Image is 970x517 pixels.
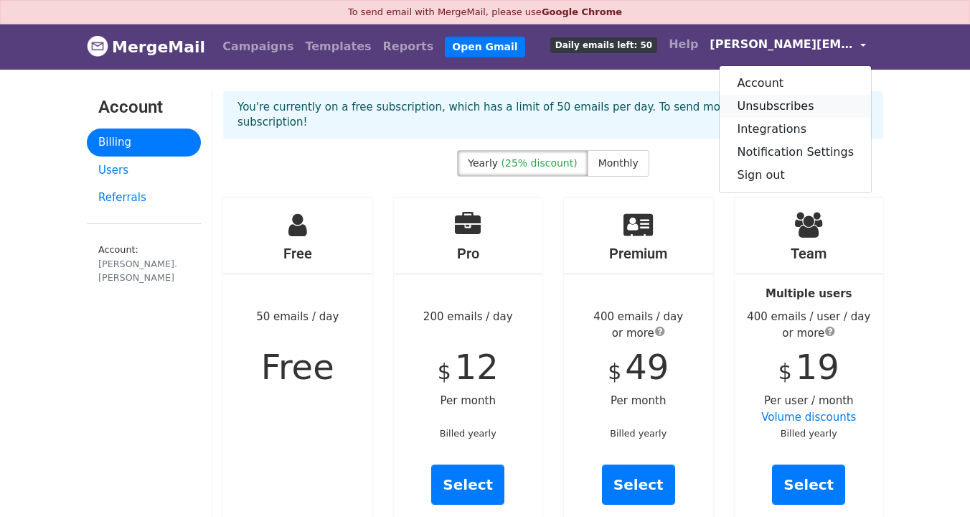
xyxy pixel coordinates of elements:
small: Billed yearly [781,428,837,439]
span: 49 [625,347,669,387]
a: Integrations [720,118,871,141]
a: Help [663,30,704,59]
span: Daily emails left: 50 [550,37,657,53]
a: Campaigns [217,32,299,61]
span: $ [438,359,451,384]
a: Billing [87,129,201,157]
span: Free [261,347,334,387]
a: Volume discounts [761,411,856,424]
strong: Multiple users [766,287,852,300]
span: (25% discount) [502,157,578,169]
h4: Pro [394,245,543,262]
a: Select [772,465,845,505]
a: MergeMail [87,32,205,62]
a: Users [87,157,201,185]
small: Account: [98,244,189,285]
a: Sign out [720,164,871,187]
a: Templates [299,32,377,61]
small: Billed yearly [610,428,667,439]
a: Google Chrome [542,6,622,17]
div: [PERSON_NAME].[PERSON_NAME] [98,257,189,284]
a: Notification Settings [720,141,871,164]
a: Account [720,72,871,95]
span: 19 [796,347,839,387]
a: Select [602,465,675,505]
h4: Free [223,245,372,262]
a: Referrals [87,184,201,212]
a: Daily emails left: 50 [545,30,663,59]
span: Monthly [598,157,639,169]
h3: Account [98,97,189,118]
a: Unsubscribes [720,95,871,118]
iframe: Chat Widget [898,448,970,517]
h4: Team [735,245,884,262]
span: 12 [455,347,499,387]
a: [PERSON_NAME][EMAIL_ADDRESS][PERSON_NAME][DOMAIN_NAME] [704,30,872,64]
img: MergeMail logo [87,35,108,57]
p: You're currently on a free subscription, which has a limit of 50 emails per day. To send more ema... [237,100,869,130]
div: [PERSON_NAME][EMAIL_ADDRESS][PERSON_NAME][DOMAIN_NAME] [719,65,872,193]
span: $ [778,359,792,384]
a: Reports [377,32,440,61]
h4: Premium [564,245,713,262]
span: Yearly [468,157,498,169]
div: 400 emails / day or more [564,309,713,341]
div: 400 emails / user / day or more [735,309,884,341]
span: [PERSON_NAME][EMAIL_ADDRESS][PERSON_NAME][DOMAIN_NAME] [710,36,853,53]
a: Select [431,465,504,505]
span: $ [608,359,621,384]
a: Open Gmail [445,37,524,57]
small: Billed yearly [440,428,496,439]
div: Widget de chat [898,448,970,517]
